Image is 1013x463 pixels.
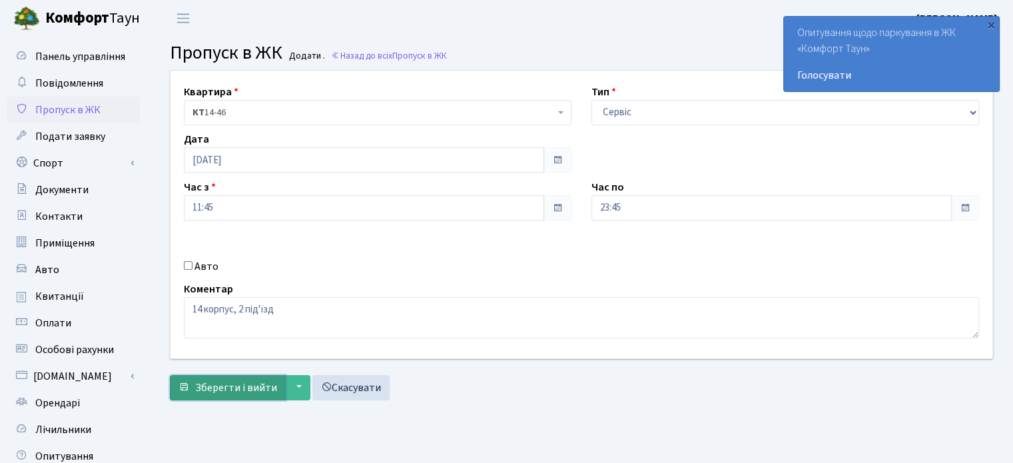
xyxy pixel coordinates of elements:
[286,51,325,62] small: Додати .
[35,342,114,357] span: Особові рахунки
[7,150,140,177] a: Спорт
[7,97,140,123] a: Пропуск в ЖК
[35,396,80,410] span: Орендарі
[195,380,277,395] span: Зберегти і вийти
[184,281,233,297] label: Коментар
[7,310,140,336] a: Оплати
[7,363,140,390] a: [DOMAIN_NAME]
[192,106,204,119] b: КТ
[45,7,109,29] b: Комфорт
[7,70,140,97] a: Повідомлення
[7,336,140,363] a: Особові рахунки
[7,123,140,150] a: Подати заявку
[312,375,390,400] a: Скасувати
[35,316,71,330] span: Оплати
[35,209,83,224] span: Контакти
[184,131,209,147] label: Дата
[7,390,140,416] a: Орендарі
[916,11,997,26] b: [PERSON_NAME]
[591,84,616,100] label: Тип
[797,67,986,83] a: Голосувати
[591,179,624,195] label: Час по
[170,375,286,400] button: Зберегти і вийти
[984,18,998,31] div: ×
[7,203,140,230] a: Контакти
[35,103,101,117] span: Пропуск в ЖК
[35,236,95,250] span: Приміщення
[35,422,91,437] span: Лічильники
[194,258,218,274] label: Авто
[35,49,125,64] span: Панель управління
[170,39,282,66] span: Пропуск в ЖК
[331,49,447,62] a: Назад до всіхПропуск в ЖК
[7,230,140,256] a: Приміщення
[7,416,140,443] a: Лічильники
[7,256,140,283] a: Авто
[13,5,40,32] img: logo.png
[916,11,997,27] a: [PERSON_NAME]
[7,177,140,203] a: Документи
[35,289,84,304] span: Квитанції
[184,100,571,125] span: <b>КТ</b>&nbsp;&nbsp;&nbsp;&nbsp;14-46
[7,43,140,70] a: Панель управління
[35,262,59,277] span: Авто
[184,84,238,100] label: Квартира
[7,283,140,310] a: Квитанції
[184,179,216,195] label: Час з
[35,183,89,197] span: Документи
[35,76,103,91] span: Повідомлення
[784,17,999,91] div: Опитування щодо паркування в ЖК «Комфорт Таун»
[392,49,447,62] span: Пропуск в ЖК
[167,7,200,29] button: Переключити навігацію
[35,129,105,144] span: Подати заявку
[45,7,140,30] span: Таун
[192,106,555,119] span: <b>КТ</b>&nbsp;&nbsp;&nbsp;&nbsp;14-46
